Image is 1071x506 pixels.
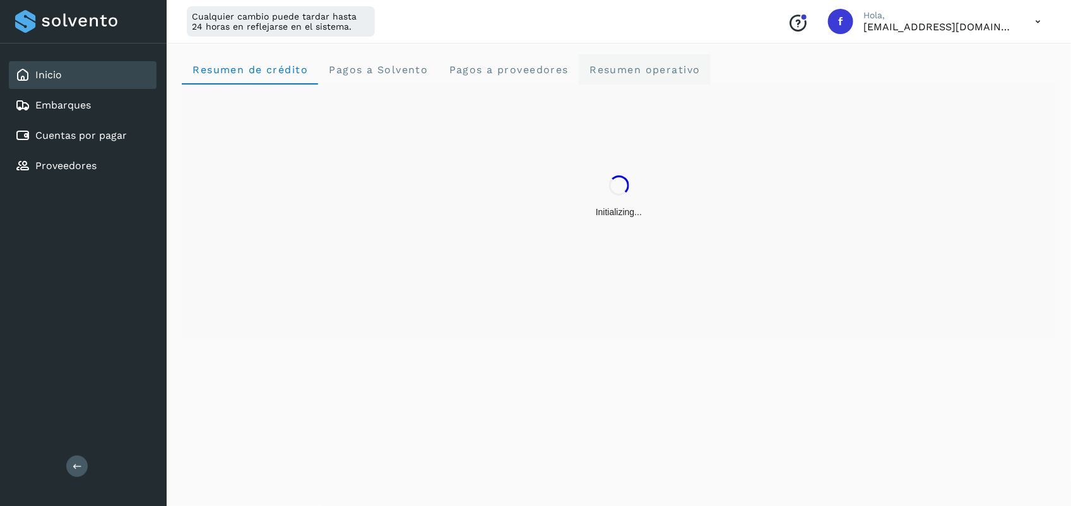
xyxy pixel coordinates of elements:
[863,10,1015,21] p: Hola,
[9,122,157,150] div: Cuentas por pagar
[192,64,308,76] span: Resumen de crédito
[35,129,127,141] a: Cuentas por pagar
[9,61,157,89] div: Inicio
[187,6,375,37] div: Cualquier cambio puede tardar hasta 24 horas en reflejarse en el sistema.
[863,21,1015,33] p: fepadilla@niagarawater.com
[35,160,97,172] a: Proveedores
[9,152,157,180] div: Proveedores
[448,64,569,76] span: Pagos a proveedores
[9,91,157,119] div: Embarques
[35,69,62,81] a: Inicio
[589,64,701,76] span: Resumen operativo
[35,99,91,111] a: Embarques
[328,64,428,76] span: Pagos a Solvento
